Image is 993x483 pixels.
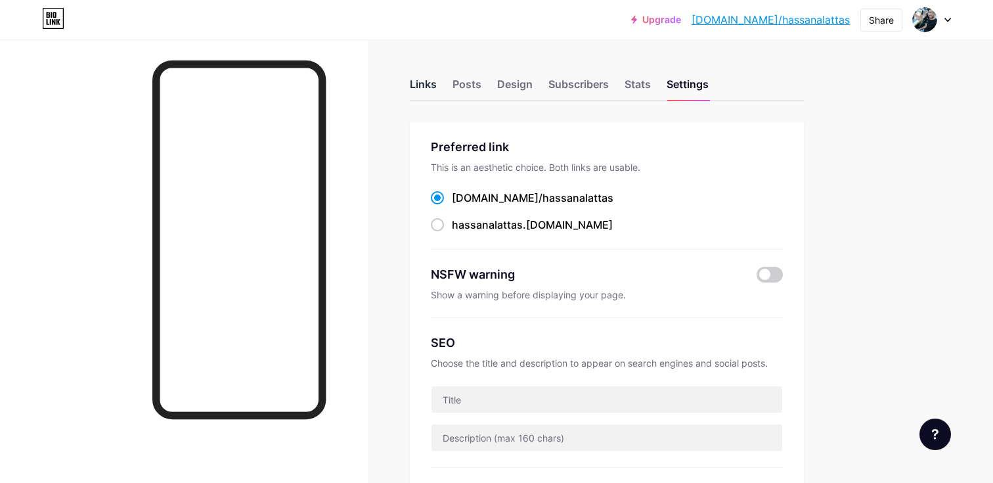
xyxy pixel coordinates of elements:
[667,76,709,100] div: Settings
[431,386,782,413] input: Title
[431,138,783,156] div: Preferred link
[431,265,738,283] div: NSFW warning
[912,7,937,32] img: hassanalattas
[692,12,850,28] a: [DOMAIN_NAME]/hassanalattas
[497,76,533,100] div: Design
[625,76,651,100] div: Stats
[431,161,783,174] div: This is an aesthetic choice. Both links are usable.
[452,190,613,206] div: [DOMAIN_NAME]/
[631,14,681,25] a: Upgrade
[431,334,783,352] div: SEO
[431,288,783,302] div: Show a warning before displaying your page.
[410,76,437,100] div: Links
[542,191,613,204] span: hassanalattas
[548,76,609,100] div: Subscribers
[452,217,613,233] div: .[DOMAIN_NAME]
[452,218,523,231] span: hassanalattas
[869,13,894,27] div: Share
[431,357,783,370] div: Choose the title and description to appear on search engines and social posts.
[452,76,481,100] div: Posts
[431,425,782,451] input: Description (max 160 chars)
